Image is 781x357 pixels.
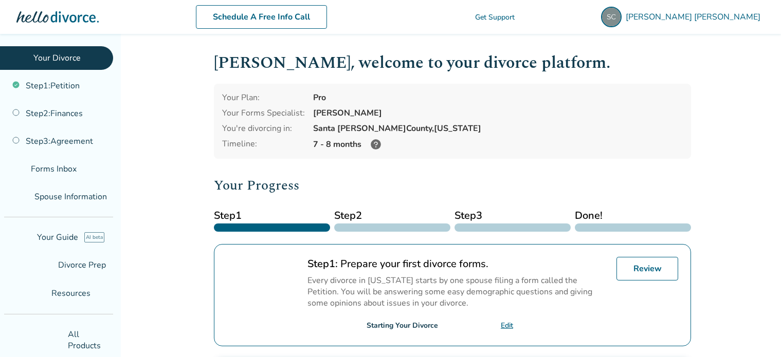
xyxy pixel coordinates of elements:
h2: Your Progress [214,175,691,196]
span: Forms Inbox [31,163,77,175]
div: Timeline: [222,138,305,151]
span: check_circle [227,257,299,271]
span: people [6,193,28,201]
h1: [PERSON_NAME] , welcome to your divorce platform. [214,50,691,76]
span: [PERSON_NAME] [PERSON_NAME] [626,11,765,23]
h2: Prepare your first divorce forms. [307,257,608,271]
span: shopping_basket [6,336,62,344]
div: Pro [313,92,683,103]
span: check_circle [316,321,362,330]
span: list_alt_check [6,261,52,269]
span: Step 3 [455,208,571,223]
p: Every divorce in [US_STATE] starts by one spouse filing a form called the Petition. You will be a... [307,275,608,309]
div: [PERSON_NAME] [313,107,683,119]
span: Step 1 [214,208,330,223]
strong: Step 1 : [307,257,338,271]
a: Review [616,257,678,280]
span: Done! [575,208,691,223]
span: AI beta [84,232,104,242]
span: flag_2 [6,54,27,62]
div: Your Plan: [222,92,305,103]
div: 7 - 8 months [313,138,683,151]
span: phone_in_talk [424,13,471,21]
span: Get Support [475,12,515,22]
div: Your Forms Specialist: [222,107,305,119]
a: phone_in_talkGet Support [424,12,515,22]
div: Santa [PERSON_NAME] County, [US_STATE] [313,123,683,134]
iframe: Chat Widget [730,308,781,357]
span: shopping_cart [523,11,593,23]
span: explore [6,233,31,241]
a: Edit [501,321,513,330]
span: Resources [6,288,90,299]
div: You're divorcing in: [222,123,305,134]
div: Starting Your Divorce [367,321,438,330]
img: shwetha001@gmail.com [601,7,622,27]
span: expand_more [90,287,158,299]
span: Step 2 [334,208,450,223]
span: inbox [6,165,25,173]
span: menu_book [6,289,45,297]
a: Schedule A Free Info Call [196,5,327,29]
